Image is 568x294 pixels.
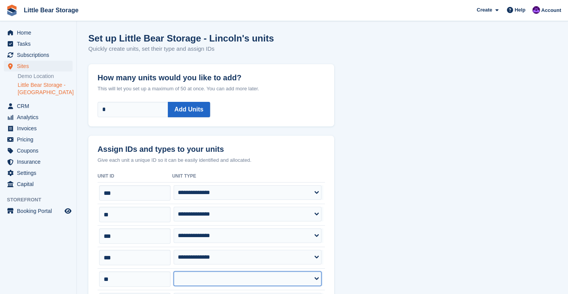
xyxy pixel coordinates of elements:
[17,50,63,60] span: Subscriptions
[17,156,63,167] span: Insurance
[17,145,63,156] span: Coupons
[17,101,63,111] span: CRM
[98,64,325,82] label: How many units would you like to add?
[98,170,172,183] th: Unit ID
[17,61,63,71] span: Sites
[17,206,63,216] span: Booking Portal
[88,45,274,53] p: Quickly create units, set their type and assign IDs
[17,112,63,123] span: Analytics
[17,134,63,145] span: Pricing
[63,206,73,216] a: Preview store
[4,27,73,38] a: menu
[18,73,73,80] a: Demo Location
[17,168,63,178] span: Settings
[7,196,76,204] span: Storefront
[4,168,73,178] a: menu
[4,38,73,49] a: menu
[4,179,73,189] a: menu
[4,206,73,216] a: menu
[172,170,325,183] th: Unit Type
[98,145,224,154] strong: Assign IDs and types to your units
[4,50,73,60] a: menu
[477,6,492,14] span: Create
[541,7,561,14] span: Account
[88,33,274,43] h1: Set up Little Bear Storage - Lincoln's units
[532,6,540,14] img: Henry Hastings
[4,145,73,156] a: menu
[17,179,63,189] span: Capital
[18,81,73,96] a: Little Bear Storage - [GEOGRAPHIC_DATA]
[98,85,325,93] p: This will let you set up a maximum of 50 at once. You can add more later.
[98,156,325,164] p: Give each unit a unique ID so it can be easily identified and allocated.
[515,6,525,14] span: Help
[4,101,73,111] a: menu
[4,156,73,167] a: menu
[17,38,63,49] span: Tasks
[4,61,73,71] a: menu
[168,102,210,117] button: Add Units
[17,27,63,38] span: Home
[4,134,73,145] a: menu
[17,123,63,134] span: Invoices
[6,5,18,16] img: stora-icon-8386f47178a22dfd0bd8f6a31ec36ba5ce8667c1dd55bd0f319d3a0aa187defe.svg
[4,123,73,134] a: menu
[21,4,81,17] a: Little Bear Storage
[4,112,73,123] a: menu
